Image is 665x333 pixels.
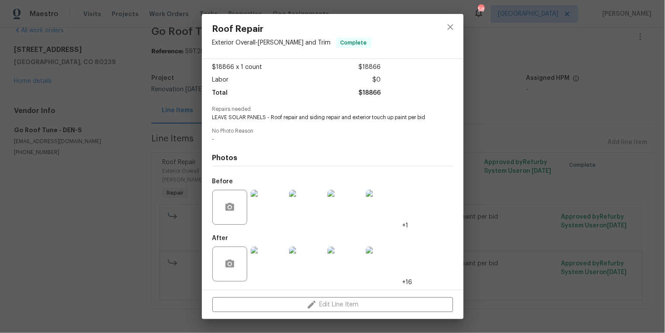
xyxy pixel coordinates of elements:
[212,106,453,112] span: Repairs needed
[212,61,263,74] span: $18866 x 1 count
[212,154,453,162] h4: Photos
[212,87,228,100] span: Total
[212,128,453,134] span: No Photo Reason
[440,17,461,38] button: close
[212,114,429,121] span: LEAVE SOLAR PANELS - Roof repair and siding repair and exterior touch up paint per bid
[212,136,429,143] span: -
[212,24,372,34] span: Roof Repair
[212,179,233,185] h5: Before
[402,221,409,230] span: +1
[358,61,381,74] span: $18866
[212,74,229,86] span: Labor
[212,40,331,46] span: Exterior Overall - [PERSON_NAME] and Trim
[212,235,228,241] h5: After
[478,5,484,14] div: 58
[372,74,381,86] span: $0
[358,87,381,100] span: $18866
[402,278,413,287] span: +16
[337,38,371,47] span: Complete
